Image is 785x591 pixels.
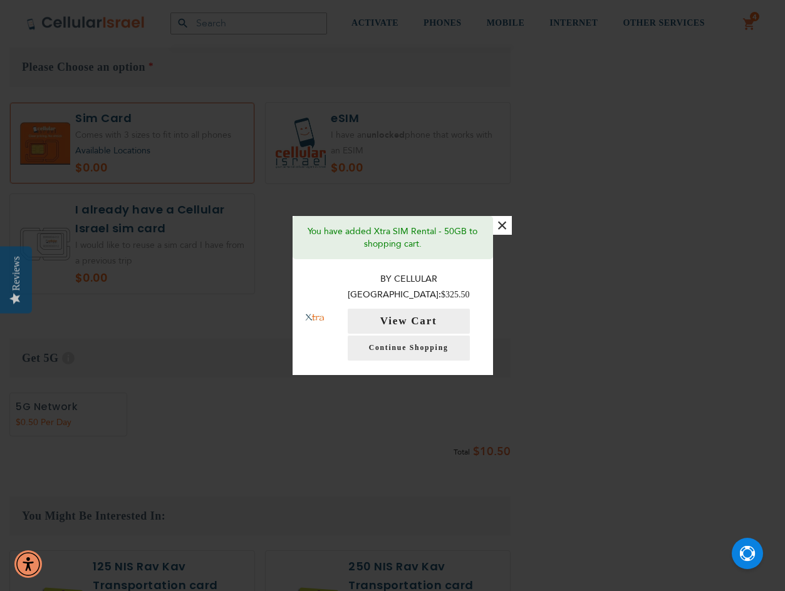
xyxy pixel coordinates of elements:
p: You have added Xtra SIM Rental - 50GB to shopping cart. [302,225,484,250]
div: Accessibility Menu [14,550,42,578]
button: × [493,216,512,235]
button: View Cart [348,309,470,334]
span: $325.50 [441,290,470,299]
div: Reviews [11,256,22,290]
a: Continue Shopping [348,336,470,361]
p: By Cellular [GEOGRAPHIC_DATA]: [337,272,481,302]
